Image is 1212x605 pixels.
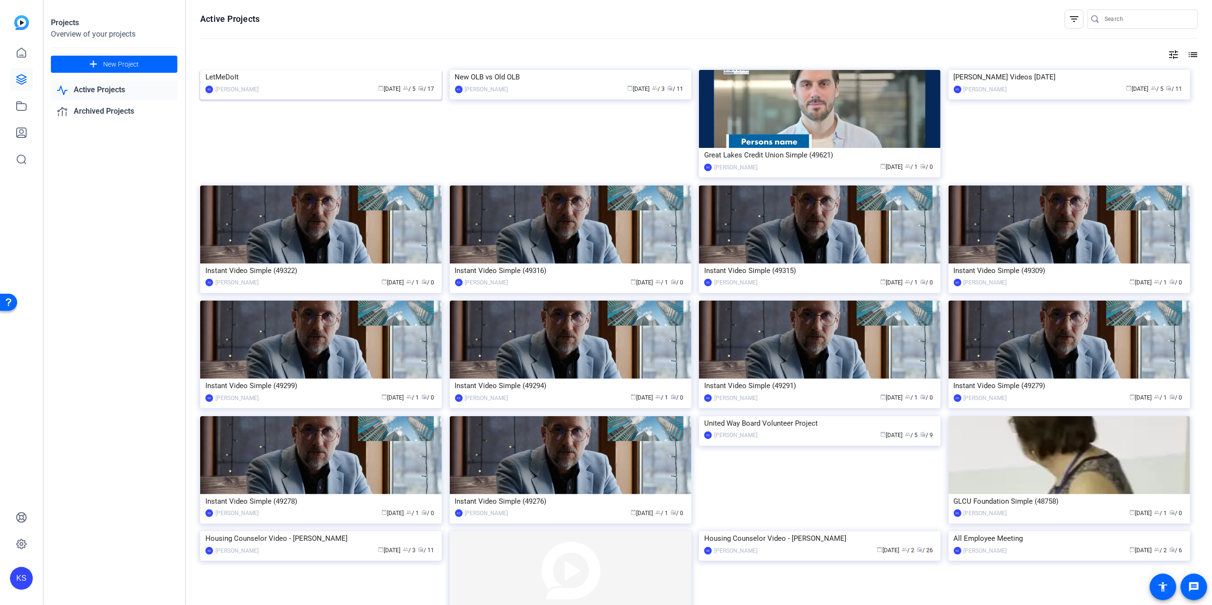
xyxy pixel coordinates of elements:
span: [DATE] [1130,510,1152,517]
span: / 9 [920,432,933,439]
span: radio [1170,546,1175,552]
span: [DATE] [381,510,404,517]
div: Overview of your projects [51,29,177,40]
span: group [656,279,661,284]
img: blue-gradient.svg [14,15,29,30]
span: group [656,509,661,515]
span: calendar_today [1130,279,1135,284]
div: Instant Video Simple (49299) [205,379,436,393]
mat-icon: add [87,59,99,70]
span: calendar_today [1126,85,1132,91]
span: / 1 [656,510,669,517]
span: group [905,431,911,437]
span: / 0 [1170,510,1183,517]
div: KS [704,431,712,439]
div: [PERSON_NAME] [964,278,1007,287]
div: [PERSON_NAME] [465,85,508,94]
mat-icon: message [1188,581,1200,593]
span: [DATE] [1130,394,1152,401]
span: radio [421,394,427,400]
span: / 3 [652,86,665,92]
span: [DATE] [1130,279,1152,286]
div: [PERSON_NAME] [964,508,1007,518]
span: / 11 [418,547,434,554]
span: calendar_today [1130,509,1135,515]
span: calendar_today [378,546,384,552]
span: / 26 [917,547,933,554]
span: [DATE] [378,547,400,554]
span: calendar_today [880,431,886,437]
span: radio [671,394,677,400]
input: Search [1105,13,1190,25]
div: [PERSON_NAME] [215,278,259,287]
span: / 1 [1154,394,1167,401]
span: / 3 [403,547,416,554]
span: radio [1170,509,1175,515]
span: / 6 [1170,547,1183,554]
span: / 5 [1151,86,1164,92]
span: calendar_today [1130,394,1135,400]
span: / 0 [1170,394,1183,401]
span: / 0 [671,394,684,401]
span: group [1151,85,1157,91]
span: group [1154,394,1160,400]
div: Instant Video Simple (49276) [455,494,686,508]
div: KS [704,164,712,171]
span: / 1 [406,279,419,286]
span: group [656,394,661,400]
span: radio [920,163,926,169]
span: [DATE] [631,394,653,401]
span: / 0 [1170,279,1183,286]
div: KS [10,567,33,590]
span: [DATE] [628,86,650,92]
div: Instant Video Simple (49322) [205,263,436,278]
span: / 1 [905,394,918,401]
div: Housing Counselor Video - [PERSON_NAME] [704,531,935,546]
span: calendar_today [1130,546,1135,552]
span: radio [920,279,926,284]
span: radio [418,546,424,552]
span: / 0 [920,279,933,286]
span: [DATE] [1126,86,1149,92]
span: group [1154,546,1160,552]
span: group [406,279,412,284]
div: Instant Video Simple (49278) [205,494,436,508]
span: [DATE] [880,432,902,439]
div: [PERSON_NAME] [215,393,259,403]
span: / 1 [1154,279,1167,286]
span: calendar_today [880,394,886,400]
span: group [1154,279,1160,284]
button: New Project [51,56,177,73]
span: / 0 [671,510,684,517]
div: KS [205,547,213,555]
span: group [406,394,412,400]
mat-icon: accessibility [1157,581,1169,593]
div: KS [205,279,213,286]
div: [PERSON_NAME] Videos [DATE] [954,70,1185,84]
div: KS [455,279,463,286]
span: group [905,394,911,400]
div: All Employee Meeting [954,531,1185,546]
div: KS [954,509,961,517]
span: group [406,509,412,515]
span: [DATE] [381,279,404,286]
span: group [902,546,907,552]
span: calendar_today [628,85,633,91]
span: calendar_today [880,163,886,169]
div: KS [704,547,712,555]
mat-icon: filter_list [1068,13,1080,25]
span: / 2 [1154,547,1167,554]
span: New Project [103,59,139,69]
span: / 1 [1154,510,1167,517]
div: New OLB vs Old OLB [455,70,686,84]
div: KS [205,509,213,517]
span: [DATE] [631,510,653,517]
div: Instant Video Simple (49279) [954,379,1185,393]
span: calendar_today [880,279,886,284]
div: Instant Video Simple (49291) [704,379,935,393]
div: Instant Video Simple (49315) [704,263,935,278]
span: / 0 [421,510,434,517]
span: / 1 [406,394,419,401]
span: [DATE] [877,547,899,554]
div: [PERSON_NAME] [714,430,757,440]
